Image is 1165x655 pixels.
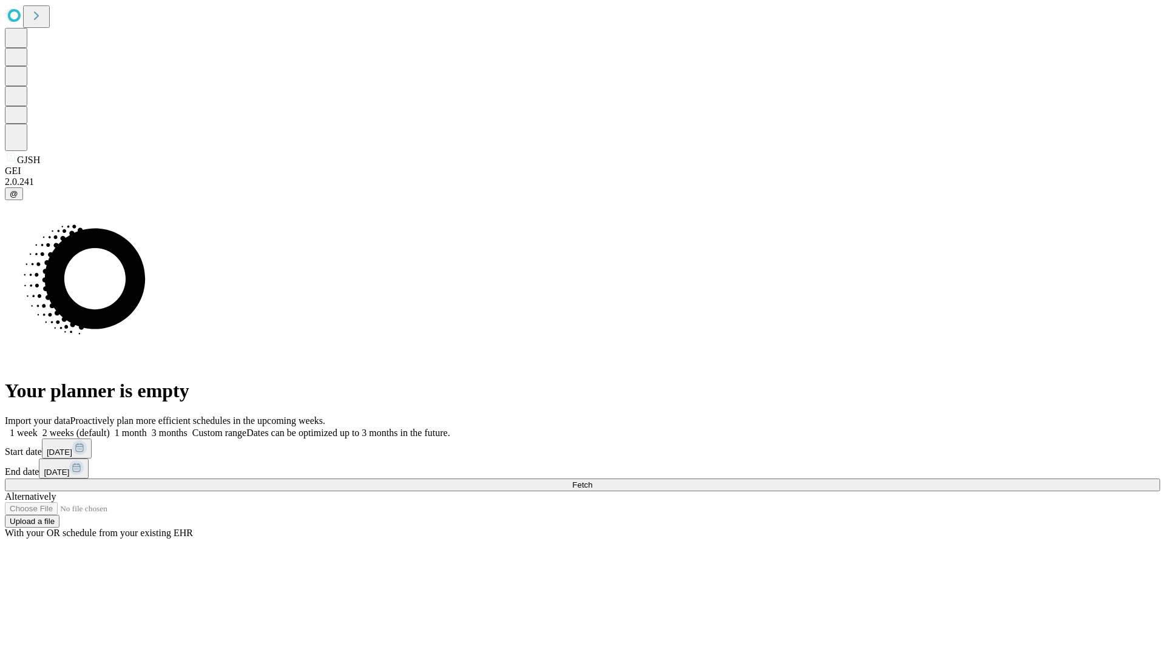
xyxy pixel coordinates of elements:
button: Fetch [5,479,1160,491]
span: With your OR schedule from your existing EHR [5,528,193,538]
button: @ [5,187,23,200]
span: Alternatively [5,491,56,502]
span: 1 week [10,428,38,438]
h1: Your planner is empty [5,380,1160,402]
span: GJSH [17,155,40,165]
span: Custom range [192,428,246,438]
div: End date [5,458,1160,479]
div: GEI [5,166,1160,176]
span: [DATE] [44,468,69,477]
span: Fetch [572,480,592,489]
button: Upload a file [5,515,59,528]
button: [DATE] [42,438,92,458]
span: [DATE] [47,448,72,457]
span: Dates can be optimized up to 3 months in the future. [246,428,450,438]
span: Proactively plan more efficient schedules in the upcoming weeks. [70,415,325,426]
span: 2 weeks (default) [42,428,110,438]
span: 3 months [152,428,187,438]
button: [DATE] [39,458,89,479]
span: @ [10,189,18,198]
div: Start date [5,438,1160,458]
span: 1 month [115,428,147,438]
span: Import your data [5,415,70,426]
div: 2.0.241 [5,176,1160,187]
